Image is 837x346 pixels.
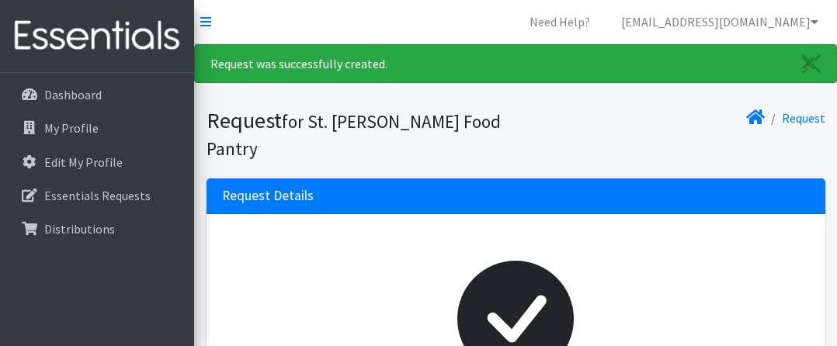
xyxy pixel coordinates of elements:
[6,147,188,178] a: Edit My Profile
[207,107,510,161] h1: Request
[517,6,603,37] a: Need Help?
[207,110,501,160] small: for St. [PERSON_NAME] Food Pantry
[609,6,831,37] a: [EMAIL_ADDRESS][DOMAIN_NAME]
[194,44,837,83] div: Request was successfully created.
[44,120,99,136] p: My Profile
[6,112,188,144] a: My Profile
[6,180,188,211] a: Essentials Requests
[6,213,188,244] a: Distributions
[782,110,825,126] a: Request
[6,10,188,62] img: HumanEssentials
[44,188,151,203] p: Essentials Requests
[44,221,115,237] p: Distributions
[6,79,188,110] a: Dashboard
[44,154,123,170] p: Edit My Profile
[222,188,314,204] h3: Request Details
[44,87,102,102] p: Dashboard
[787,45,836,82] a: Close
